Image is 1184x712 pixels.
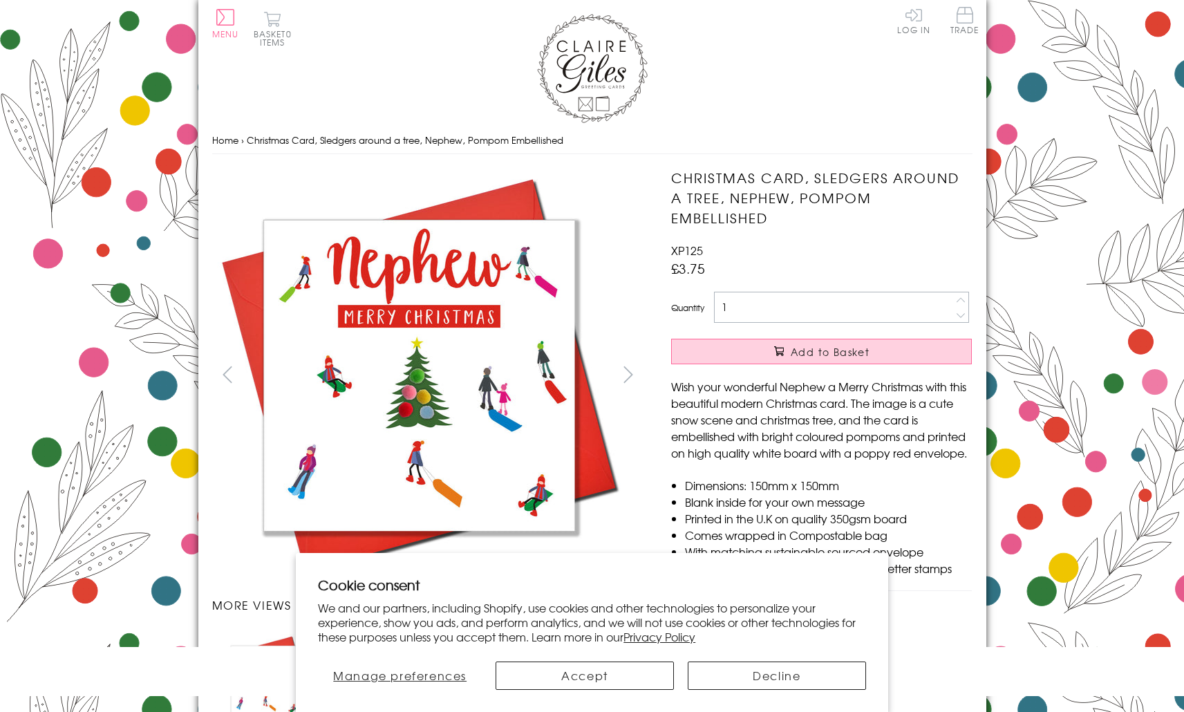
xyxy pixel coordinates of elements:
img: Christmas Card, Sledgers around a tree, Nephew, Pompom Embellished [643,168,1058,583]
span: Add to Basket [791,345,870,359]
label: Quantity [671,301,704,314]
li: With matching sustainable sourced envelope [685,543,972,560]
a: Log In [897,7,930,34]
li: Blank inside for your own message [685,494,972,510]
span: 0 items [260,28,292,48]
button: Menu [212,9,239,38]
button: Add to Basket [671,339,972,364]
button: Manage preferences [318,662,482,690]
span: › [241,133,244,147]
p: Wish your wonderful Nephew a Merry Christmas with this beautiful modern Christmas card. The image... [671,378,972,461]
li: Dimensions: 150mm x 150mm [685,477,972,494]
span: Christmas Card, Sledgers around a tree, Nephew, Pompom Embellished [247,133,563,147]
nav: breadcrumbs [212,127,972,155]
h2: Cookie consent [318,575,866,594]
img: Christmas Card, Sledgers around a tree, Nephew, Pompom Embellished [212,168,626,583]
span: XP125 [671,242,703,259]
button: Accept [496,662,674,690]
p: We and our partners, including Shopify, use cookies and other technologies to personalize your ex... [318,601,866,644]
span: £3.75 [671,259,705,278]
span: Trade [950,7,979,34]
span: Menu [212,28,239,40]
li: Printed in the U.K on quality 350gsm board [685,510,972,527]
span: Manage preferences [333,667,467,684]
a: Home [212,133,238,147]
a: Trade [950,7,979,37]
button: Decline [688,662,866,690]
button: prev [212,359,243,390]
li: Comes wrapped in Compostable bag [685,527,972,543]
a: Privacy Policy [623,628,695,645]
h1: Christmas Card, Sledgers around a tree, Nephew, Pompom Embellished [671,168,972,227]
h3: More views [212,597,644,613]
button: next [612,359,643,390]
img: Claire Giles Greetings Cards [537,14,648,123]
button: Basket0 items [254,11,292,46]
